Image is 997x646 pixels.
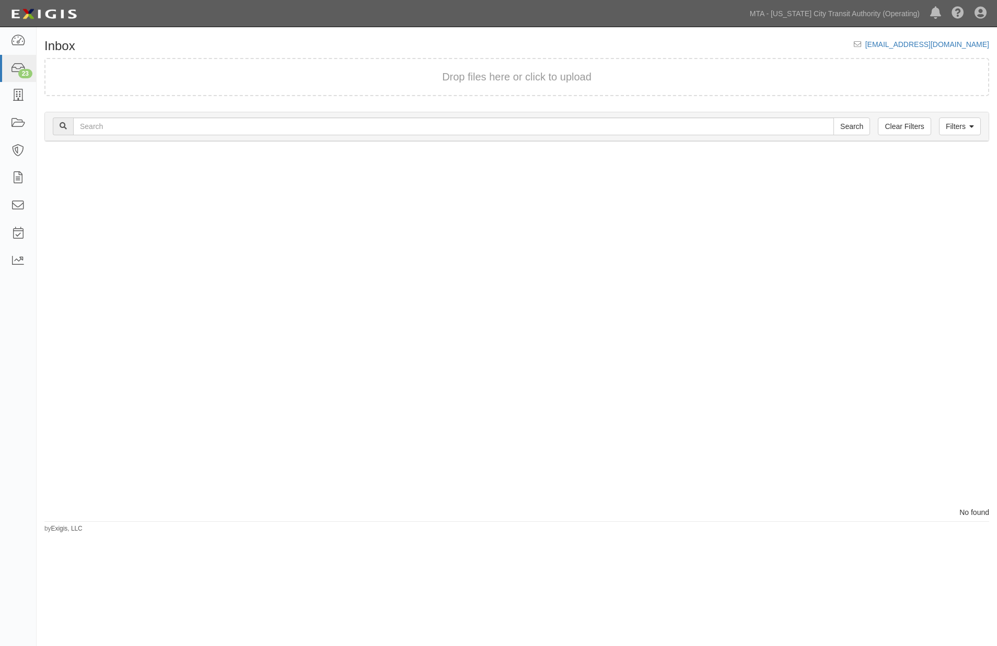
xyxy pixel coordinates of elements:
[8,5,80,24] img: logo-5460c22ac91f19d4615b14bd174203de0afe785f0fc80cf4dbbc73dc1793850b.png
[878,118,931,135] a: Clear Filters
[37,507,997,518] div: No found
[18,69,32,78] div: 23
[442,69,592,85] button: Drop files here or click to upload
[745,3,925,24] a: MTA - [US_STATE] City Transit Authority (Operating)
[44,39,75,53] h1: Inbox
[865,40,989,49] a: [EMAIL_ADDRESS][DOMAIN_NAME]
[73,118,834,135] input: Search
[833,118,870,135] input: Search
[952,7,964,20] i: Help Center - Complianz
[44,524,83,533] small: by
[939,118,981,135] a: Filters
[51,525,83,532] a: Exigis, LLC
